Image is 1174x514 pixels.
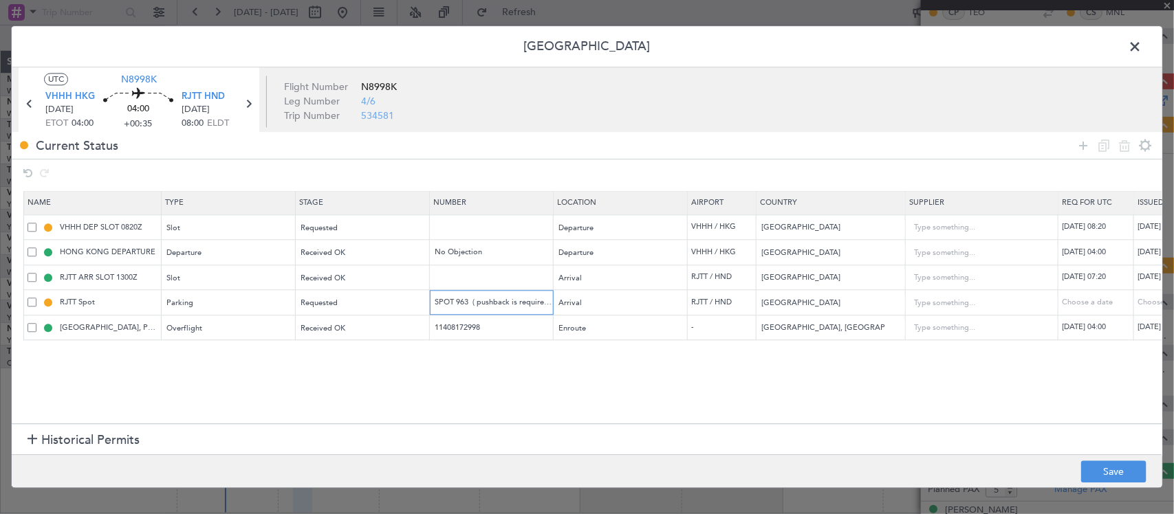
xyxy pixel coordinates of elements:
input: Type something... [914,218,1038,238]
div: [DATE] 04:00 [1062,247,1133,258]
div: [DATE] 08:20 [1062,222,1133,234]
header: [GEOGRAPHIC_DATA] [12,26,1162,67]
input: Type something... [914,268,1038,289]
div: Choose a date [1062,297,1133,309]
button: Save [1081,461,1146,483]
div: [DATE] 04:00 [1062,322,1133,334]
span: Supplier [909,197,944,208]
div: [DATE] 07:20 [1062,272,1133,284]
input: Type something... [914,318,1038,339]
span: Req For Utc [1062,197,1112,208]
input: Type something... [914,293,1038,313]
input: Type something... [914,243,1038,263]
